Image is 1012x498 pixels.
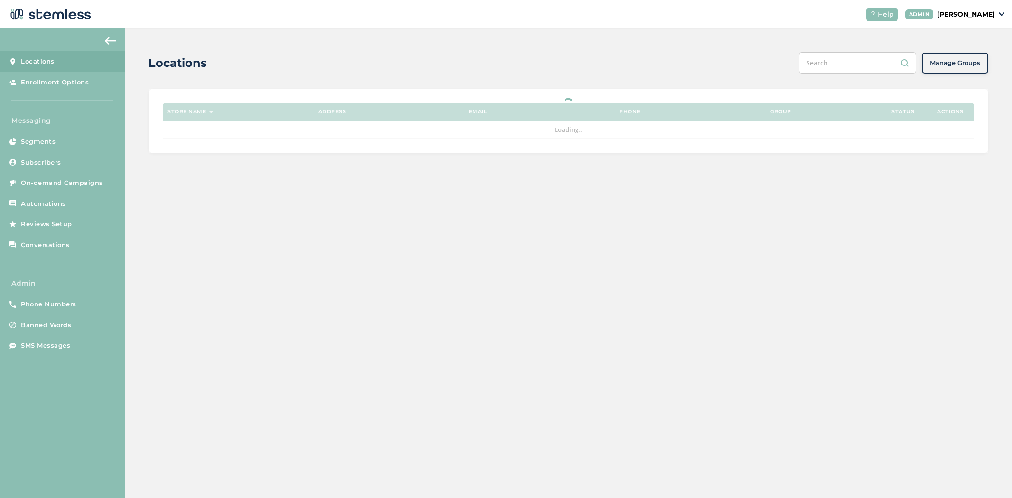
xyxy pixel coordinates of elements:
span: Automations [21,199,66,209]
p: [PERSON_NAME] [937,9,995,19]
span: Segments [21,137,56,147]
div: ADMIN [905,9,934,19]
span: Conversations [21,240,70,250]
iframe: Chat Widget [965,452,1012,498]
span: Manage Groups [930,58,980,68]
span: On-demand Campaigns [21,178,103,188]
button: Manage Groups [922,53,988,74]
img: icon-arrow-back-accent-c549486e.svg [105,37,116,45]
span: Subscribers [21,158,61,167]
img: logo-dark-0685b13c.svg [8,5,91,24]
span: Phone Numbers [21,300,76,309]
img: icon_down-arrow-small-66adaf34.svg [999,12,1004,16]
span: Enrollment Options [21,78,89,87]
span: Banned Words [21,321,71,330]
span: Locations [21,57,55,66]
img: icon-help-white-03924b79.svg [870,11,876,17]
span: Reviews Setup [21,220,72,229]
span: SMS Messages [21,341,70,350]
h2: Locations [149,55,207,72]
input: Search [799,52,916,74]
span: Help [878,9,894,19]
